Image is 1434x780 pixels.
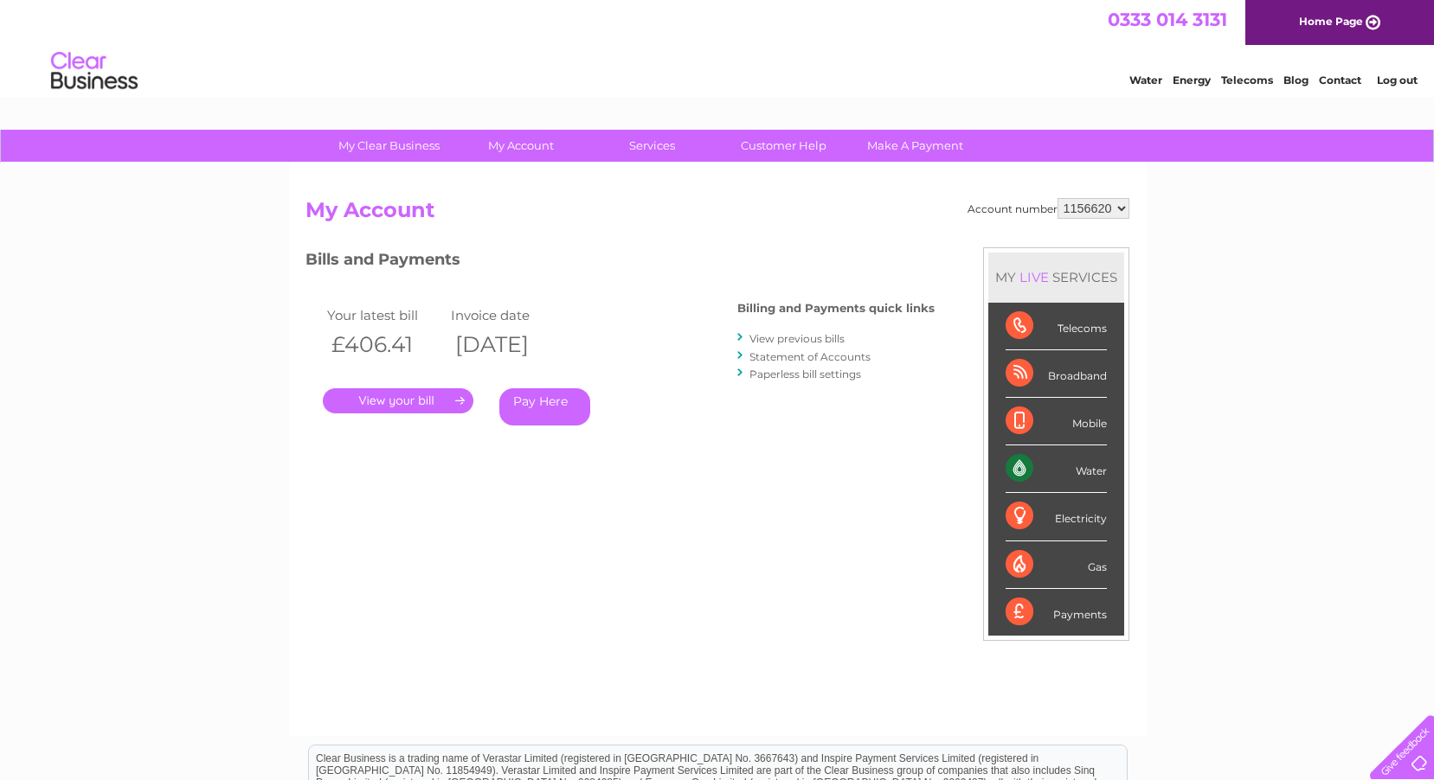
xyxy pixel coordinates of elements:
[50,45,138,98] img: logo.png
[1377,74,1418,86] a: Log out
[447,304,571,327] td: Invoice date
[1006,350,1107,398] div: Broadband
[309,10,1127,84] div: Clear Business is a trading name of Verastar Limited (registered in [GEOGRAPHIC_DATA] No. 3667643...
[737,302,935,315] h4: Billing and Payments quick links
[447,327,571,362] th: [DATE]
[1006,589,1107,636] div: Payments
[581,130,723,162] a: Services
[1016,269,1052,285] div: LIVE
[749,332,845,345] a: View previous bills
[968,198,1129,219] div: Account number
[712,130,855,162] a: Customer Help
[323,327,447,362] th: £406.41
[1221,74,1273,86] a: Telecoms
[323,304,447,327] td: Your latest bill
[449,130,592,162] a: My Account
[988,253,1124,302] div: MY SERVICES
[1129,74,1162,86] a: Water
[749,350,871,363] a: Statement of Accounts
[305,198,1129,231] h2: My Account
[318,130,460,162] a: My Clear Business
[1108,9,1227,30] a: 0333 014 3131
[499,388,590,425] a: Pay Here
[1173,74,1211,86] a: Energy
[1319,74,1361,86] a: Contact
[305,247,935,278] h3: Bills and Payments
[323,388,473,413] a: .
[1006,493,1107,540] div: Electricity
[1283,74,1309,86] a: Blog
[1006,398,1107,445] div: Mobile
[749,368,861,380] a: Paperless bill settings
[844,130,987,162] a: Make A Payment
[1006,445,1107,493] div: Water
[1006,303,1107,350] div: Telecoms
[1006,541,1107,589] div: Gas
